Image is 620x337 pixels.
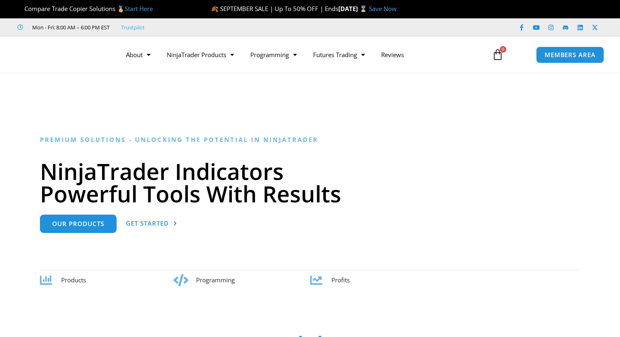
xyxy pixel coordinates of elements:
[118,45,159,64] a: About
[331,276,350,284] span: Profits
[40,160,580,205] h1: NinjaTrader Indicators Powerful Tools With Results
[18,6,24,12] img: 🏆
[305,45,373,64] a: Futures Trading
[242,45,305,64] a: Programming
[40,136,580,144] h6: Premium Solutions - Unlocking the Potential in NinjaTrader
[18,40,105,69] img: LogoAI | Affordable Indicators – NinjaTrader
[40,215,117,233] a: Our Products
[196,276,235,284] span: Programming
[125,4,153,13] a: Start Here
[52,221,104,227] span: Our Products
[373,45,412,64] a: Reviews
[545,52,596,58] span: MEMBERS AREA
[338,4,369,13] strong: [DATE] ⌛
[211,4,338,13] span: 🍂 SEPTEMBER SALE | Up To 50% OFF | Ends
[61,276,86,284] span: Products
[121,22,145,32] a: Trustpilot
[159,45,242,64] a: NinjaTrader Products
[536,47,604,63] a: MEMBERS AREA
[500,46,506,53] span: 0
[18,4,153,13] span: Compare Trade Copier Solutions 🥇
[369,4,397,13] a: Save Now
[30,22,110,32] span: Mon - Fri: 8:00 AM – 6:00 PM EST
[126,220,169,226] span: Get Started
[126,215,177,233] a: Get Started
[480,43,516,67] a: 0
[118,45,484,64] nav: Menu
